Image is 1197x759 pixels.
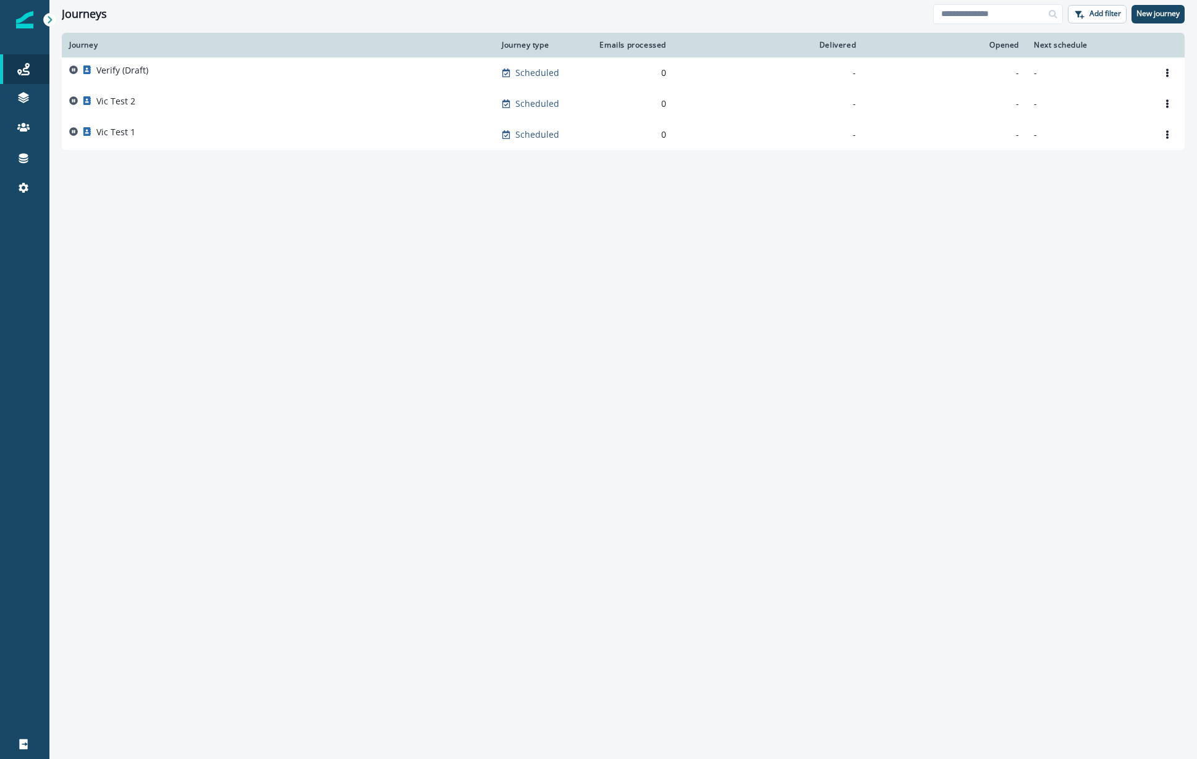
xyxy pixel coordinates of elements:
[681,67,856,79] div: -
[16,11,33,28] img: Inflection
[96,64,148,77] p: Verify (Draft)
[681,40,856,50] div: Delivered
[1034,128,1143,141] p: -
[1089,9,1121,18] p: Add filter
[1157,94,1177,113] button: Options
[1157,64,1177,82] button: Options
[1068,5,1127,23] button: Add filter
[62,7,107,21] h1: Journeys
[871,128,1019,141] div: -
[1034,98,1143,110] p: -
[594,40,666,50] div: Emails processed
[62,57,1185,88] a: Verify (Draft)Scheduled0---Options
[515,98,559,110] p: Scheduled
[681,128,856,141] div: -
[871,67,1019,79] div: -
[871,40,1019,50] div: Opened
[1157,125,1177,144] button: Options
[681,98,856,110] div: -
[871,98,1019,110] div: -
[594,128,666,141] div: 0
[594,98,666,110] div: 0
[62,119,1185,150] a: Vic Test 1Scheduled0---Options
[502,40,580,50] div: Journey type
[515,67,559,79] p: Scheduled
[69,40,487,50] div: Journey
[96,126,135,138] p: Vic Test 1
[1034,67,1143,79] p: -
[1131,5,1185,23] button: New journey
[515,128,559,141] p: Scheduled
[96,95,135,107] p: Vic Test 2
[594,67,666,79] div: 0
[62,88,1185,119] a: Vic Test 2Scheduled0---Options
[1034,40,1143,50] div: Next schedule
[1136,9,1180,18] p: New journey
